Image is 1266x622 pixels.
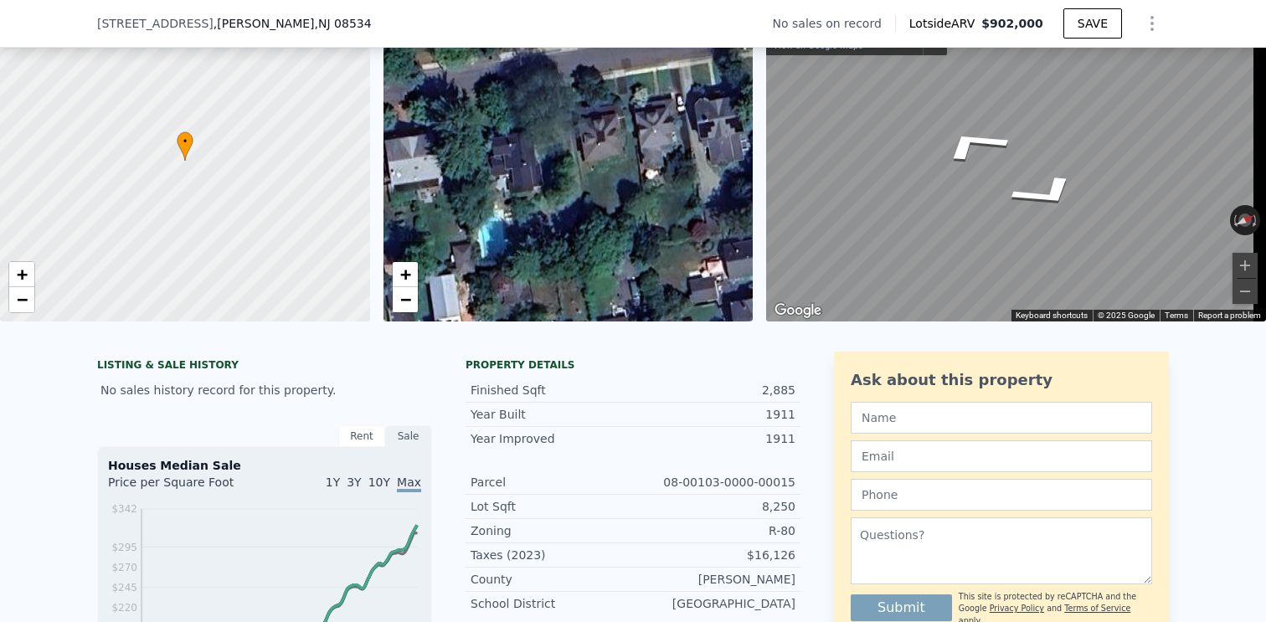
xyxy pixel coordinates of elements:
[17,289,28,310] span: −
[1229,208,1262,233] button: Reset the view
[9,262,34,287] a: Zoom in
[471,474,633,491] div: Parcel
[909,15,981,32] span: Lotside ARV
[397,475,421,492] span: Max
[471,571,633,588] div: County
[326,475,340,489] span: 1Y
[368,475,390,489] span: 10Y
[338,425,385,447] div: Rent
[385,425,432,447] div: Sale
[851,479,1152,511] input: Phone
[393,287,418,312] a: Zoom out
[770,300,826,321] a: Open this area in Google Maps (opens a new window)
[17,264,28,285] span: +
[633,406,795,423] div: 1911
[851,594,952,621] button: Submit
[111,542,137,553] tspan: $295
[633,522,795,539] div: R-80
[851,402,1152,434] input: Name
[393,262,418,287] a: Zoom in
[108,457,421,474] div: Houses Median Sale
[633,430,795,447] div: 1911
[471,498,633,515] div: Lot Sqft
[97,375,432,405] div: No sales history record for this property.
[111,503,137,515] tspan: $342
[633,474,795,491] div: 08-00103-0000-00015
[911,116,1037,172] path: Go West, W Franklin Ave
[1135,7,1169,40] button: Show Options
[111,562,137,573] tspan: $270
[1252,205,1261,235] button: Rotate clockwise
[399,264,410,285] span: +
[1233,279,1258,304] button: Zoom out
[1233,253,1258,278] button: Zoom in
[214,15,372,32] span: , [PERSON_NAME]
[773,15,895,32] div: No sales on record
[471,547,633,563] div: Taxes (2023)
[1098,311,1155,320] span: © 2025 Google
[9,287,34,312] a: Zoom out
[177,134,193,149] span: •
[633,595,795,612] div: [GEOGRAPHIC_DATA]
[97,358,432,375] div: LISTING & SALE HISTORY
[471,382,633,398] div: Finished Sqft
[471,406,633,423] div: Year Built
[1165,311,1188,320] a: Terms (opens in new tab)
[471,522,633,539] div: Zoning
[315,17,372,30] span: , NJ 08534
[471,430,633,447] div: Year Improved
[851,440,1152,472] input: Email
[851,368,1152,392] div: Ask about this property
[466,358,800,372] div: Property details
[1064,604,1130,613] a: Terms of Service
[1230,205,1239,235] button: Rotate counterclockwise
[633,571,795,588] div: [PERSON_NAME]
[1016,310,1088,321] button: Keyboard shortcuts
[177,131,193,161] div: •
[1063,8,1122,39] button: SAVE
[347,475,361,489] span: 3Y
[770,300,826,321] img: Google
[97,15,214,32] span: [STREET_ADDRESS]
[990,604,1044,613] a: Privacy Policy
[984,165,1109,221] path: Go East, W Franklin Ave
[1198,311,1261,320] a: Report a problem
[471,595,633,612] div: School District
[108,474,265,501] div: Price per Square Foot
[111,582,137,594] tspan: $245
[633,498,795,515] div: 8,250
[981,17,1043,30] span: $902,000
[633,547,795,563] div: $16,126
[399,289,410,310] span: −
[111,602,137,614] tspan: $220
[633,382,795,398] div: 2,885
